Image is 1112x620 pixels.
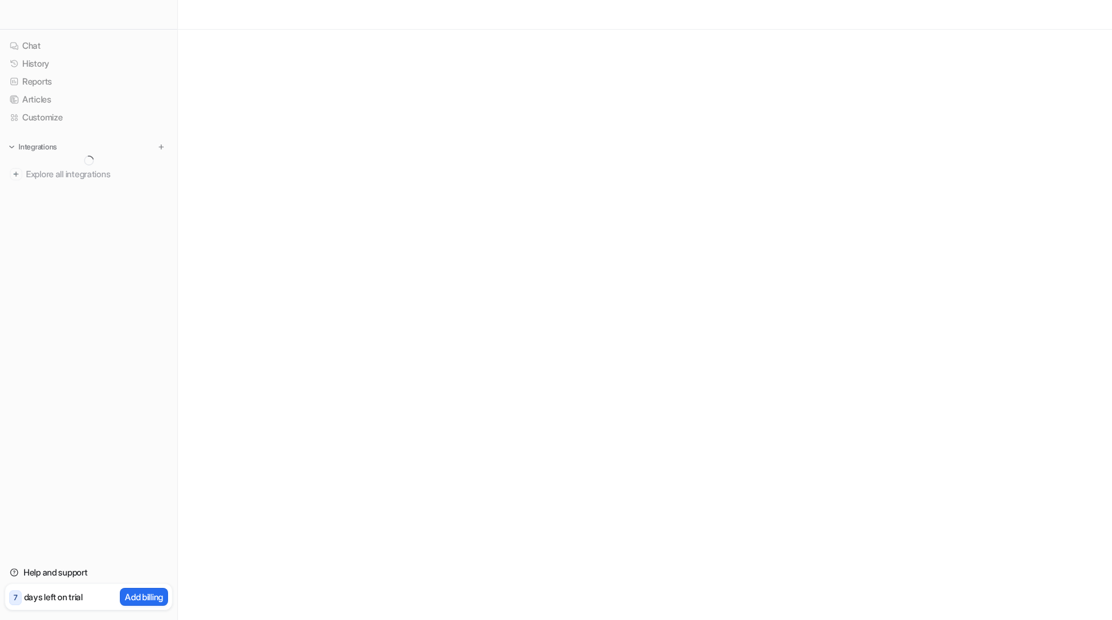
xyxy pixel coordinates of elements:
a: Customize [5,109,172,126]
a: Chat [5,37,172,54]
a: Articles [5,91,172,108]
button: Integrations [5,141,61,153]
img: menu_add.svg [157,143,166,151]
a: Explore all integrations [5,165,172,183]
a: Reports [5,73,172,90]
img: explore all integrations [10,168,22,180]
img: expand menu [7,143,16,151]
button: Add billing [120,588,168,606]
a: History [5,55,172,72]
span: Explore all integrations [26,164,167,184]
a: Help and support [5,564,172,581]
p: Integrations [19,142,57,152]
p: Add billing [125,590,163,603]
p: days left on trial [24,590,83,603]
p: 7 [14,592,17,603]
